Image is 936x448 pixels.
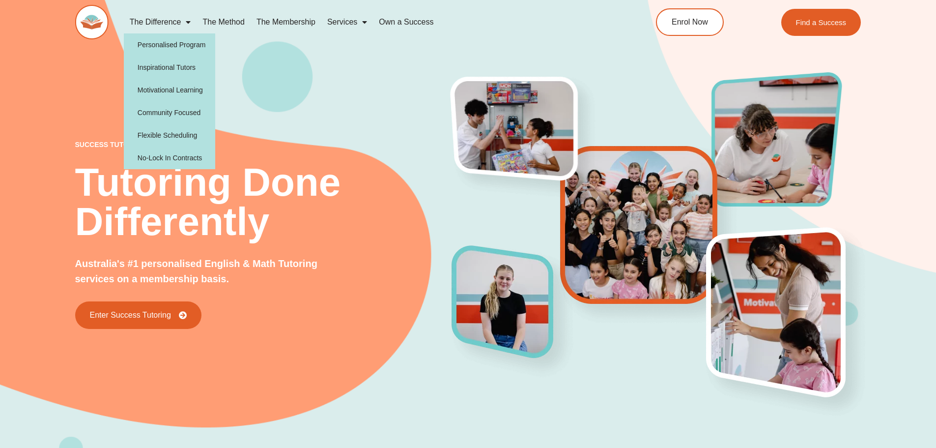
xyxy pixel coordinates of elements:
[781,9,861,36] a: Find a Success
[656,8,724,36] a: Enrol Now
[124,56,216,79] a: Inspirational Tutors
[124,33,216,56] a: Personalised Program
[124,147,216,169] a: No-Lock In Contracts
[75,141,453,148] p: success tutoring
[124,79,216,101] a: Motivational Learning
[75,301,201,329] a: Enter Success Tutoring
[124,11,611,33] nav: Menu
[124,11,197,33] a: The Difference
[672,18,708,26] span: Enrol Now
[124,33,216,169] ul: The Difference
[124,124,216,147] a: Flexible Scheduling
[321,11,373,33] a: Services
[772,337,936,448] iframe: Chat Widget
[373,11,439,33] a: Own a Success
[251,11,321,33] a: The Membership
[75,256,351,287] p: Australia's #1 personalised English & Math Tutoring services on a membership basis.
[796,19,847,26] span: Find a Success
[75,163,453,241] h2: Tutoring Done Differently
[124,101,216,124] a: Community Focused
[197,11,250,33] a: The Method
[90,311,171,319] span: Enter Success Tutoring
